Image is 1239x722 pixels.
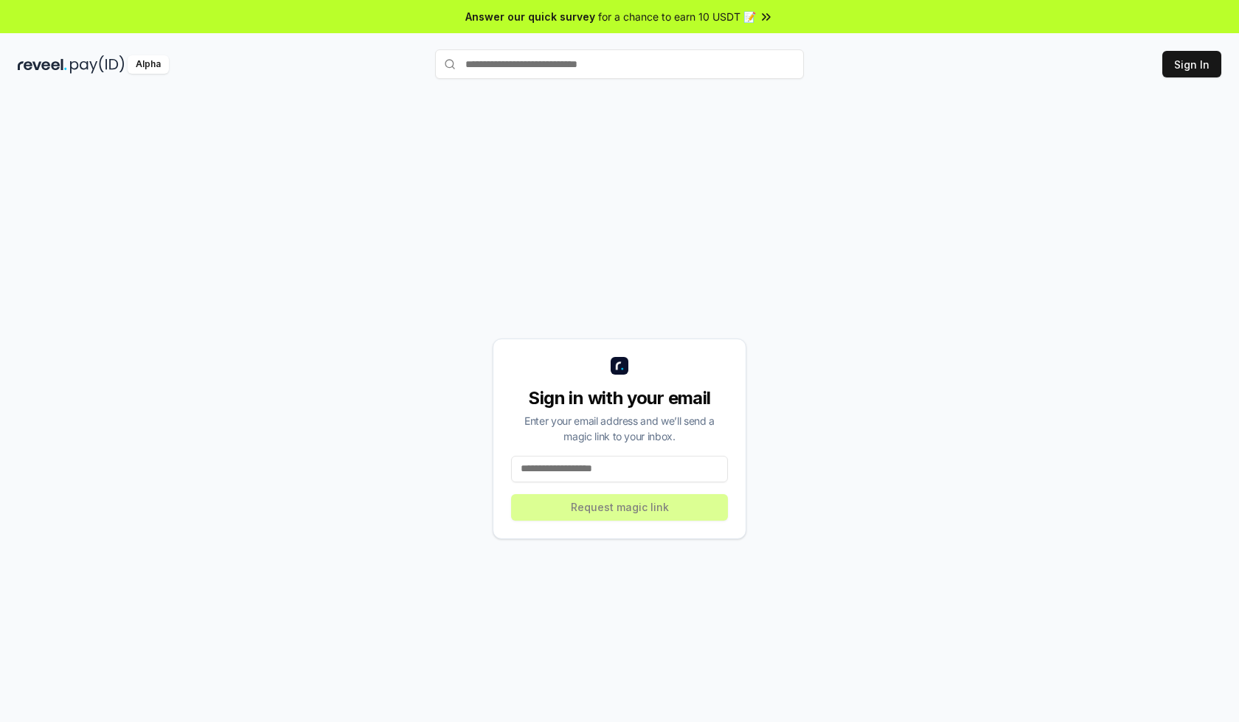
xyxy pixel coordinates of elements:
[128,55,169,74] div: Alpha
[18,55,67,74] img: reveel_dark
[598,9,756,24] span: for a chance to earn 10 USDT 📝
[70,55,125,74] img: pay_id
[511,386,728,410] div: Sign in with your email
[511,413,728,444] div: Enter your email address and we’ll send a magic link to your inbox.
[465,9,595,24] span: Answer our quick survey
[1162,51,1221,77] button: Sign In
[611,357,628,375] img: logo_small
